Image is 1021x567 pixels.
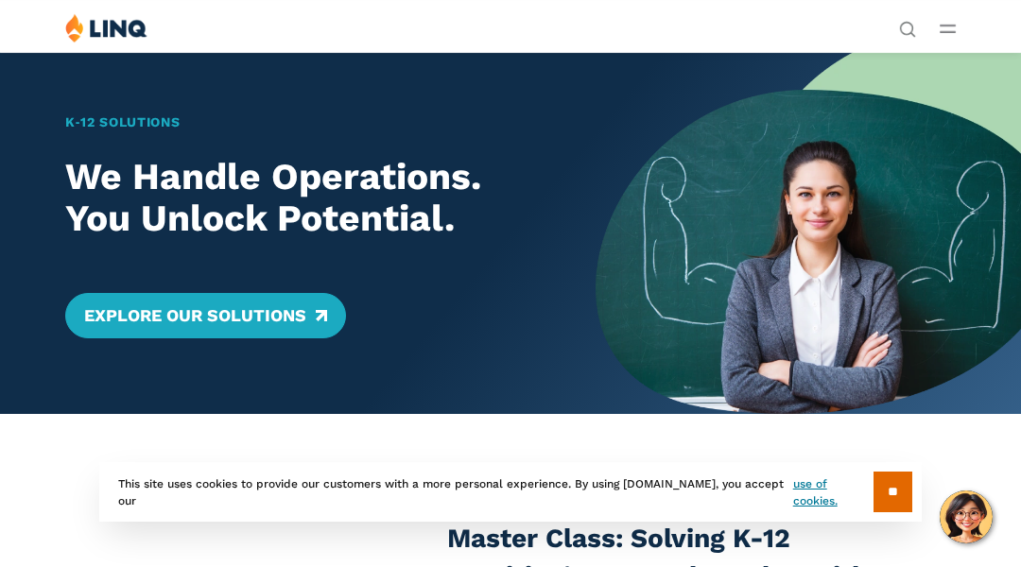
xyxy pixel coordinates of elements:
a: use of cookies. [793,475,874,509]
img: Home Banner [596,52,1021,414]
img: LINQ | K‑12 Software [65,13,147,43]
div: This site uses cookies to provide our customers with a more personal experience. By using [DOMAIN... [99,462,922,522]
button: Open Search Bar [899,19,916,36]
a: Explore Our Solutions [65,293,346,338]
h1: K‑12 Solutions [65,112,554,132]
button: Hello, have a question? Let’s chat. [940,490,993,543]
button: Open Main Menu [940,18,956,39]
nav: Utility Navigation [899,13,916,36]
h2: We Handle Operations. You Unlock Potential. [65,156,554,241]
